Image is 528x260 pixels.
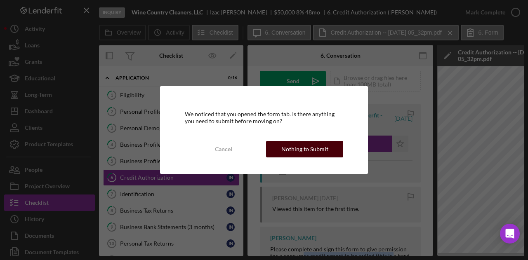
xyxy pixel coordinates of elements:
div: We noticed that you opened the form tab. Is there anything you need to submit before moving on? [185,111,343,124]
div: Cancel [215,141,232,157]
div: Open Intercom Messenger [500,224,520,244]
button: Nothing to Submit [266,141,343,157]
button: Cancel [185,141,262,157]
div: Nothing to Submit [281,141,328,157]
